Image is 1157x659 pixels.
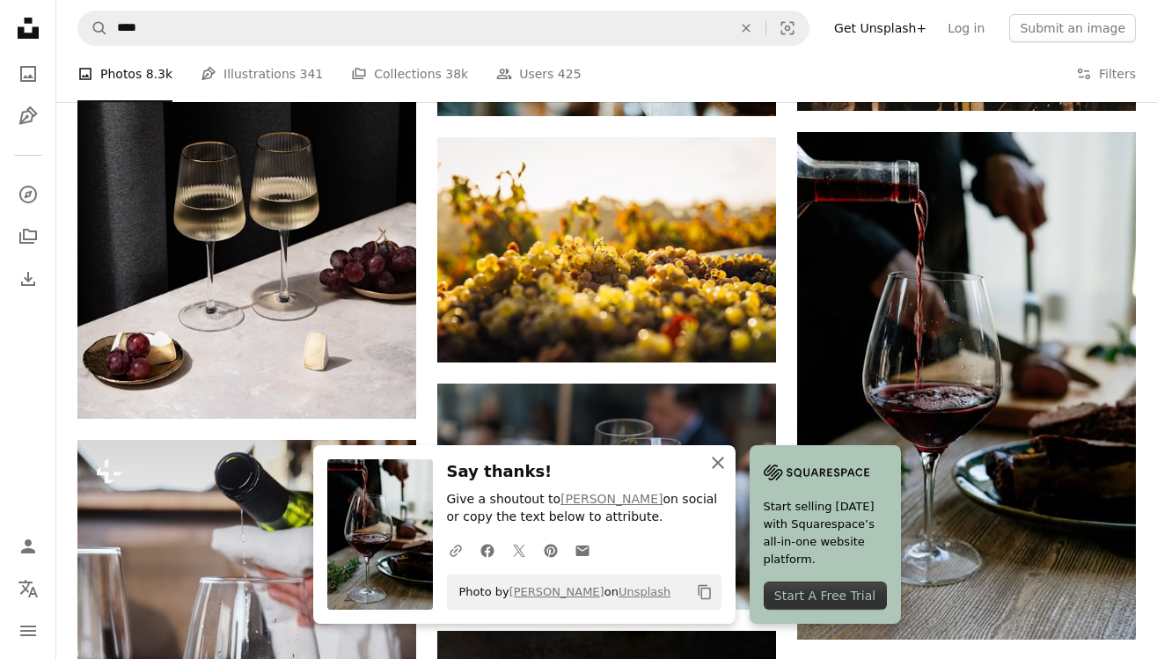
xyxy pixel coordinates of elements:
span: Photo by on [450,578,671,606]
div: Start A Free Trial [764,582,887,610]
img: three people having a toast using three clear crystal wine glasses [437,384,776,609]
a: Download History [11,261,46,297]
a: Share on Twitter [503,532,535,567]
span: 38k [445,64,468,84]
a: Collections 38k [351,46,468,102]
img: macro shot of seaweeds [437,137,776,362]
img: person pouring red wine on wine glass [797,132,1136,641]
span: 425 [558,64,582,84]
a: Log in / Sign up [11,529,46,564]
form: Find visuals sitewide [77,11,809,46]
span: 341 [300,64,324,84]
button: Submit an image [1009,14,1136,42]
a: Share over email [567,532,598,567]
button: Language [11,571,46,606]
button: Copy to clipboard [690,577,720,607]
a: two glasses of wine and cheese on a table [77,157,416,172]
button: Clear [727,11,765,45]
a: Start selling [DATE] with Squarespace’s all-in-one website platform.Start A Free Trial [750,445,901,624]
a: Share on Pinterest [535,532,567,567]
a: Get Unsplash+ [824,14,937,42]
a: Illustrations 341 [201,46,323,102]
p: Give a shoutout to on social or copy the text below to attribute. [447,492,721,527]
a: Explore [11,177,46,212]
a: Illustrations [11,99,46,134]
a: macro shot of seaweeds [437,242,776,258]
a: Log in [937,14,995,42]
a: person pouring red wine on wine glass [797,377,1136,393]
a: Collections [11,219,46,254]
h3: Say thanks! [447,459,721,485]
a: Unsplash [619,585,670,598]
button: Search Unsplash [78,11,108,45]
a: Share on Facebook [472,532,503,567]
img: file-1705255347840-230a6ab5bca9image [764,459,869,486]
a: Home — Unsplash [11,11,46,49]
button: Menu [11,613,46,648]
span: Start selling [DATE] with Squarespace’s all-in-one website platform. [764,498,887,568]
a: [PERSON_NAME] [509,585,604,598]
button: Filters [1076,46,1136,102]
a: [PERSON_NAME] [560,493,663,507]
a: Photos [11,56,46,92]
button: Visual search [766,11,809,45]
a: Users 425 [496,46,581,102]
